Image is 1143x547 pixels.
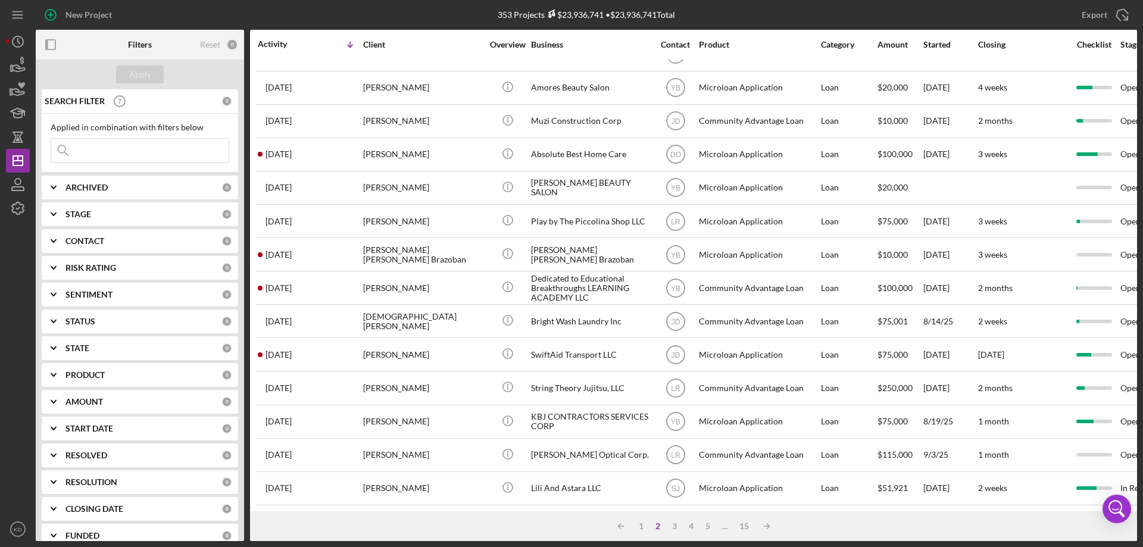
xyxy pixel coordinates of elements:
[877,316,908,326] span: $75,001
[221,504,232,514] div: 0
[821,72,876,104] div: Loan
[877,449,913,460] span: $115,000
[363,372,482,404] div: [PERSON_NAME]
[65,370,105,380] b: PRODUCT
[363,406,482,437] div: [PERSON_NAME]
[923,239,977,270] div: [DATE]
[671,351,680,360] text: JD
[531,406,650,437] div: KBJ CONTRACTORS SERVICES CORP
[699,40,818,49] div: Product
[221,343,232,354] div: 0
[221,262,232,273] div: 0
[877,149,913,159] span: $100,000
[923,40,977,49] div: Started
[923,205,977,237] div: [DATE]
[699,473,818,504] div: Microloan Application
[821,372,876,404] div: Loan
[45,96,105,106] b: SEARCH FILTER
[531,272,650,304] div: Dedicated to Educational Breakthroughs LEARNING ACADEMY LLC
[363,439,482,471] div: [PERSON_NAME]
[221,370,232,380] div: 0
[266,283,292,293] time: 2025-08-26 17:15
[531,372,650,404] div: String Theory Jujitsu, LLC
[821,205,876,237] div: Loan
[923,105,977,137] div: [DATE]
[221,396,232,407] div: 0
[65,317,95,326] b: STATUS
[716,521,733,531] div: ...
[221,209,232,220] div: 0
[363,272,482,304] div: [PERSON_NAME]
[978,283,1013,293] time: 2 months
[671,451,680,460] text: LR
[363,305,482,337] div: [DEMOGRAPHIC_DATA][PERSON_NAME]
[699,139,818,170] div: Microloan Application
[699,205,818,237] div: Microloan Application
[363,105,482,137] div: [PERSON_NAME]
[821,339,876,370] div: Loan
[485,40,530,49] div: Overview
[14,526,21,533] text: KD
[221,477,232,487] div: 0
[978,216,1007,226] time: 3 weeks
[877,216,908,226] span: $75,000
[670,184,680,192] text: YB
[821,305,876,337] div: Loan
[699,272,818,304] div: Community Advantage Loan
[877,383,913,393] span: $250,000
[531,105,650,137] div: Muzi Construction Corp
[877,483,908,493] span: $51,921
[699,239,818,270] div: Microloan Application
[128,40,152,49] b: Filters
[531,72,650,104] div: Amores Beauty Salon
[531,305,650,337] div: Bright Wash Laundry Inc
[65,3,112,27] div: New Project
[877,40,922,49] div: Amount
[923,305,977,337] div: 8/14/25
[266,317,292,326] time: 2025-08-26 15:45
[221,423,232,434] div: 0
[531,205,650,237] div: Play by The Piccolina Shop LLC
[821,439,876,471] div: Loan
[978,149,1007,159] time: 3 weeks
[498,10,675,20] div: 353 Projects • $23,936,741 Total
[671,385,680,393] text: LR
[877,182,908,192] span: $20,000
[363,40,482,49] div: Client
[363,473,482,504] div: [PERSON_NAME]
[65,263,116,273] b: RISK RATING
[923,439,977,471] div: 9/3/25
[923,372,977,404] div: [DATE]
[699,72,818,104] div: Microloan Application
[266,183,292,192] time: 2025-08-27 19:57
[221,96,232,107] div: 0
[699,105,818,137] div: Community Advantage Loan
[877,82,908,92] span: $20,000
[821,473,876,504] div: Loan
[671,117,680,126] text: JD
[978,316,1007,326] time: 2 weeks
[36,3,124,27] button: New Project
[923,139,977,170] div: [DATE]
[978,449,1009,460] time: 1 month
[633,521,649,531] div: 1
[1069,40,1119,49] div: Checklist
[6,517,30,541] button: KD
[821,139,876,170] div: Loan
[923,473,977,504] div: [DATE]
[649,521,666,531] div: 2
[266,483,292,493] time: 2025-08-22 13:39
[51,123,229,132] div: Applied in combination with filters below
[821,40,876,49] div: Category
[266,116,292,126] time: 2025-08-28 13:27
[531,439,650,471] div: [PERSON_NAME] Optical Corp.
[978,115,1013,126] time: 2 months
[821,272,876,304] div: Loan
[877,249,908,260] span: $10,000
[671,217,680,226] text: LR
[821,105,876,137] div: Loan
[733,521,755,531] div: 15
[699,172,818,204] div: Microloan Application
[923,272,977,304] div: [DATE]
[531,139,650,170] div: Absolute Best Home Care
